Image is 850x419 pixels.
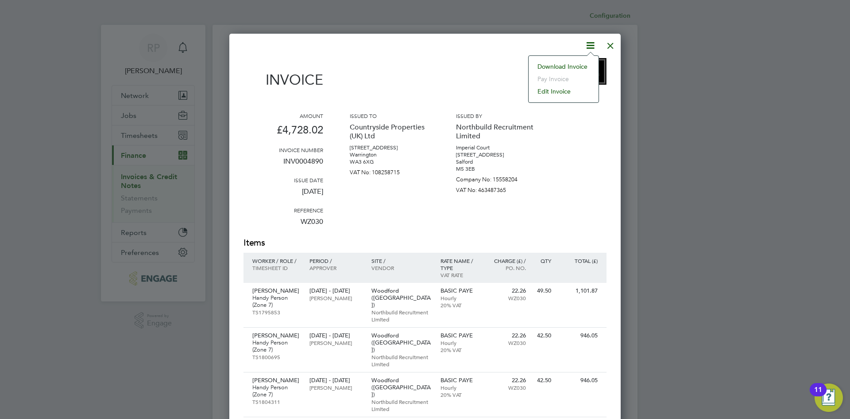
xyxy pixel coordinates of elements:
p: VAT No: 463487365 [456,183,536,194]
p: Handy Person (Zone 7) [252,294,301,309]
p: Period / [309,257,362,264]
p: Approver [309,264,362,271]
p: Northbuild Recruitment Limited [371,353,432,368]
p: Hourly [440,384,479,391]
p: 42.50 [535,377,551,384]
p: WZ030 [243,214,323,237]
p: 42.50 [535,332,551,339]
p: [DATE] - [DATE] [309,287,362,294]
p: [PERSON_NAME] [252,377,301,384]
p: Hourly [440,294,479,302]
p: Northbuild Recruitment Limited [371,309,432,323]
p: TS1800695 [252,353,301,360]
p: [DATE] - [DATE] [309,377,362,384]
p: Handy Person (Zone 7) [252,384,301,398]
p: [DATE] - [DATE] [309,332,362,339]
p: WZ030 [487,384,526,391]
h3: Issue date [243,176,323,184]
p: 946.05 [560,377,598,384]
p: [PERSON_NAME] [309,384,362,391]
p: Timesheet ID [252,264,301,271]
p: Total (£) [560,257,598,264]
p: Rate name / type [440,257,479,271]
p: 22.26 [487,332,526,339]
p: M5 3EB [456,165,536,172]
p: Po. No. [487,264,526,271]
p: Warrington [350,151,429,158]
p: Charge (£) / [487,257,526,264]
p: Hourly [440,339,479,346]
h3: Invoice number [243,146,323,153]
p: Northbuild Recruitment Limited [371,398,432,412]
p: Worker / Role / [252,257,301,264]
p: WA3 6XG [350,158,429,165]
p: BASIC PAYE [440,377,479,384]
h1: Invoice [243,71,323,88]
p: BASIC PAYE [440,287,479,294]
p: 1,101.87 [560,287,598,294]
p: £4,728.02 [243,119,323,146]
p: 20% VAT [440,346,479,353]
p: Woodford ([GEOGRAPHIC_DATA]) [371,377,432,398]
p: TS1795853 [252,309,301,316]
div: 11 [814,390,822,401]
li: Pay invoice [533,73,594,85]
p: VAT No: 108258715 [350,165,429,176]
p: Handy Person (Zone 7) [252,339,301,353]
p: Company No: 15558204 [456,172,536,183]
p: BASIC PAYE [440,332,479,339]
p: Woodford ([GEOGRAPHIC_DATA]) [371,332,432,353]
p: TS1804311 [252,398,301,405]
li: Download Invoice [533,60,594,73]
p: Woodford ([GEOGRAPHIC_DATA]) [371,287,432,309]
p: WZ030 [487,339,526,346]
p: Northbuild Recruitment Limited [456,119,536,144]
p: Vendor [371,264,432,271]
p: 946.05 [560,332,598,339]
li: Edit invoice [533,85,594,98]
p: [STREET_ADDRESS] [456,151,536,158]
h3: Reference [243,207,323,214]
p: [STREET_ADDRESS] [350,144,429,151]
h3: Amount [243,112,323,119]
p: [PERSON_NAME] [252,332,301,339]
p: 49.50 [535,287,551,294]
h3: Issued by [456,112,536,119]
p: Salford [456,158,536,165]
p: 22.26 [487,287,526,294]
p: 20% VAT [440,391,479,398]
p: Countryside Properties (UK) Ltd [350,119,429,144]
h2: Items [243,237,607,249]
h3: Issued to [350,112,429,119]
p: INV0004890 [243,153,323,176]
p: 22.26 [487,377,526,384]
p: WZ030 [487,294,526,302]
p: [PERSON_NAME] [309,294,362,302]
p: [PERSON_NAME] [309,339,362,346]
p: VAT rate [440,271,479,278]
p: [PERSON_NAME] [252,287,301,294]
p: [DATE] [243,184,323,207]
p: QTY [535,257,551,264]
p: Imperial Court [456,144,536,151]
p: 20% VAT [440,302,479,309]
p: Site / [371,257,432,264]
button: Open Resource Center, 11 new notifications [815,384,843,412]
